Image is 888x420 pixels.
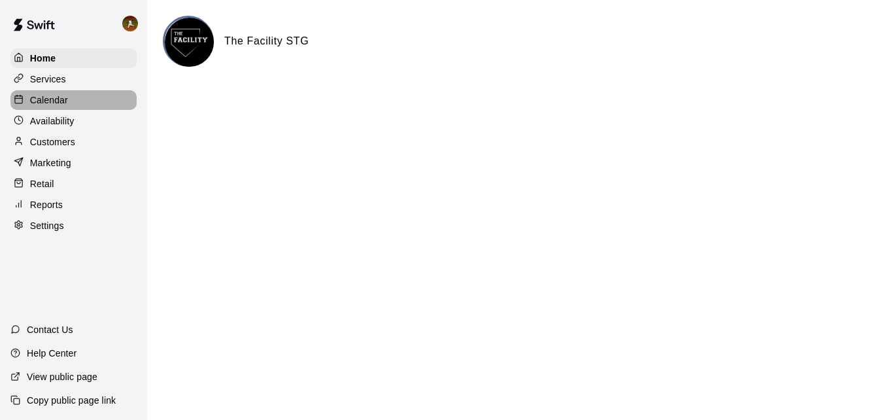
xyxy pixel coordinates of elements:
p: Settings [30,219,64,232]
a: Services [10,69,137,89]
a: Customers [10,132,137,152]
a: Marketing [10,153,137,173]
p: Contact Us [27,323,73,336]
p: Retail [30,177,54,190]
p: Marketing [30,156,71,169]
p: Availability [30,114,75,128]
img: The Facility STG logo [165,18,214,67]
p: Customers [30,135,75,149]
p: Reports [30,198,63,211]
p: Help Center [27,347,77,360]
p: Calendar [30,94,68,107]
a: Reports [10,195,137,215]
a: Home [10,48,137,68]
a: Calendar [10,90,137,110]
p: Copy public page link [27,394,116,407]
a: Settings [10,216,137,236]
h6: The Facility STG [224,33,309,50]
img: Cody Hansen [122,16,138,31]
p: Services [30,73,66,86]
div: Cody Hansen [120,10,147,37]
p: View public page [27,370,97,383]
p: Home [30,52,56,65]
a: Availability [10,111,137,131]
a: Retail [10,174,137,194]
